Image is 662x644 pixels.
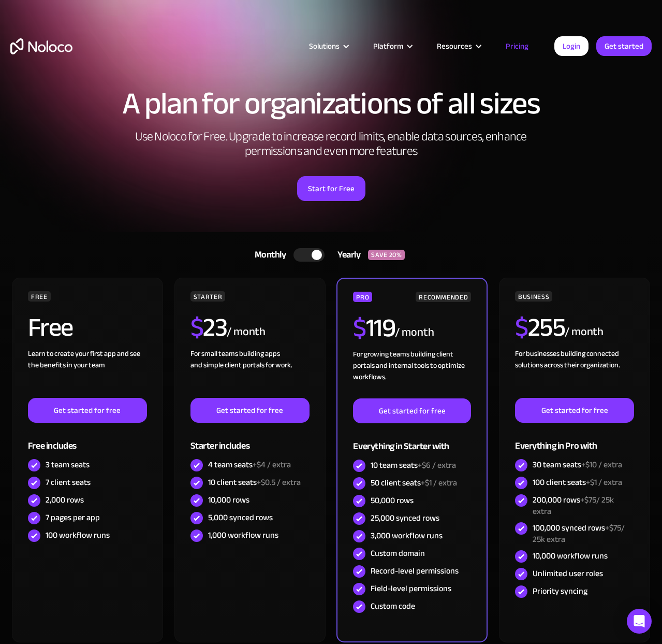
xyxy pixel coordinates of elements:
div: Resources [424,39,493,53]
a: Start for Free [297,176,365,201]
div: Solutions [296,39,360,53]
div: Record-level permissions [371,565,459,577]
div: / month [227,324,266,340]
div: 30 team seats [533,459,622,470]
div: Platform [360,39,424,53]
div: Open Intercom Messenger [627,609,652,634]
div: 2,000 rows [46,494,84,506]
span: +$4 / extra [253,457,291,473]
span: +$1 / extra [586,475,622,490]
div: Learn to create your first app and see the benefits in your team ‍ [28,348,147,398]
div: BUSINESS [515,291,552,302]
div: STARTER [190,291,225,302]
span: +$75/ 25k extra [533,492,614,519]
div: Field-level permissions [371,583,451,594]
div: 1,000 workflow runs [208,529,278,541]
a: Get started for free [353,398,471,423]
div: 200,000 rows [533,494,634,517]
div: Starter includes [190,423,310,456]
div: SAVE 20% [368,250,405,260]
span: +$10 / extra [581,457,622,473]
div: 10 client seats [208,477,301,488]
div: Custom code [371,600,415,612]
div: For growing teams building client portals and internal tools to optimize workflows. [353,349,471,398]
a: home [10,38,72,54]
div: 3,000 workflow runs [371,530,443,541]
span: $ [353,304,366,352]
div: 5,000 synced rows [208,512,273,523]
a: Pricing [493,39,541,53]
div: Yearly [325,247,368,263]
div: Monthly [242,247,294,263]
div: Everything in Starter with [353,423,471,457]
a: Get started for free [190,398,310,423]
div: / month [565,324,604,340]
div: 10,000 rows [208,494,249,506]
a: Login [554,36,589,56]
span: +$6 / extra [418,457,456,473]
div: 10 team seats [371,460,456,471]
div: RECOMMENDED [416,292,471,302]
div: 100 workflow runs [46,529,110,541]
div: Priority syncing [533,585,587,597]
span: +$1 / extra [421,475,457,491]
div: 7 pages per app [46,512,100,523]
div: Custom domain [371,548,425,559]
a: Get started for free [515,398,634,423]
div: Solutions [309,39,340,53]
div: 100 client seats [533,477,622,488]
h2: 255 [515,314,565,340]
span: $ [190,303,203,352]
div: 7 client seats [46,477,91,488]
div: For small teams building apps and simple client portals for work. ‍ [190,348,310,398]
span: +$0.5 / extra [257,475,301,490]
div: Unlimited user roles [533,568,603,579]
div: 25,000 synced rows [371,512,439,524]
div: PRO [353,292,372,302]
div: / month [395,324,434,341]
h2: Use Noloco for Free. Upgrade to increase record limits, enable data sources, enhance permissions ... [124,130,538,159]
div: 10,000 workflow runs [533,550,608,562]
div: 50,000 rows [371,495,414,506]
div: 4 team seats [208,459,291,470]
div: Everything in Pro with [515,423,634,456]
h2: 119 [353,315,395,341]
div: Resources [437,39,472,53]
h2: 23 [190,314,227,340]
span: $ [515,303,528,352]
div: Free includes [28,423,147,456]
a: Get started [596,36,652,56]
span: +$75/ 25k extra [533,520,625,547]
div: 50 client seats [371,477,457,489]
a: Get started for free [28,398,147,423]
div: For businesses building connected solutions across their organization. ‍ [515,348,634,398]
div: Platform [373,39,403,53]
div: 3 team seats [46,459,90,470]
h2: Free [28,314,73,340]
div: 100,000 synced rows [533,522,634,545]
h1: A plan for organizations of all sizes [10,88,652,119]
div: FREE [28,291,51,302]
